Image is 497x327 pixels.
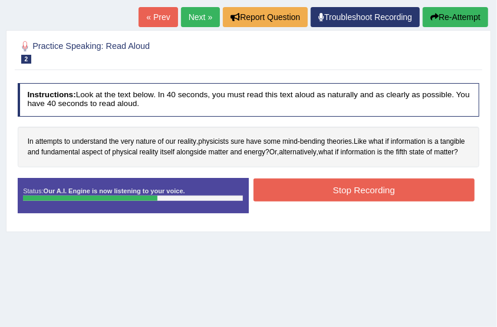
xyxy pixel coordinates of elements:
span: Click to see word definition [354,137,367,147]
span: Click to see word definition [82,147,103,158]
span: Click to see word definition [160,147,175,158]
span: Click to see word definition [384,147,394,158]
div: , - . ? , , ? [18,127,480,167]
span: Click to see word definition [440,137,465,147]
b: Instructions: [27,90,75,99]
span: Click to see word definition [64,137,70,147]
span: Click to see word definition [177,137,196,147]
a: Next » [181,7,220,27]
span: Click to see word definition [28,147,40,158]
span: Click to see word definition [209,147,229,158]
button: Stop Recording [254,179,475,202]
span: Click to see word definition [327,137,352,147]
span: Click to see word definition [368,137,383,147]
span: Click to see word definition [244,147,265,158]
span: Click to see word definition [335,147,339,158]
button: Re-Attempt [423,7,488,27]
span: 2 [21,55,32,64]
span: Click to see word definition [158,137,164,147]
span: Click to see word definition [246,137,262,147]
span: Click to see word definition [427,137,433,147]
span: Click to see word definition [391,137,426,147]
span: Click to see word definition [166,137,176,147]
span: Click to see word definition [231,147,242,158]
strong: Our A.I. Engine is now listening to your voice. [44,187,185,194]
h4: Look at the text below. In 40 seconds, you must read this text aloud as naturally and as clearly ... [18,83,480,117]
span: Click to see word definition [140,147,159,158]
span: Click to see word definition [72,137,107,147]
span: Click to see word definition [28,137,34,147]
span: Click to see word definition [341,147,376,158]
span: Click to see word definition [121,137,134,147]
span: Click to see word definition [112,147,137,158]
span: Click to see word definition [279,147,316,158]
span: Click to see word definition [396,147,407,158]
button: Report Question [223,7,308,27]
span: Click to see word definition [318,147,333,158]
span: Click to see word definition [300,137,325,147]
span: Click to see word definition [176,147,206,158]
div: Status: [18,178,249,213]
span: Click to see word definition [386,137,389,147]
span: Click to see word definition [231,137,244,147]
span: Click to see word definition [41,147,80,158]
span: Click to see word definition [435,147,455,158]
span: Click to see word definition [269,147,277,158]
span: Click to see word definition [426,147,432,158]
span: Click to see word definition [35,137,62,147]
span: Click to see word definition [282,137,298,147]
span: Click to see word definition [104,147,110,158]
span: Click to see word definition [198,137,229,147]
span: Click to see word definition [409,147,424,158]
span: Click to see word definition [136,137,156,147]
a: Troubleshoot Recording [311,7,420,27]
span: Click to see word definition [377,147,383,158]
span: Click to see word definition [264,137,281,147]
span: Click to see word definition [109,137,119,147]
a: « Prev [139,7,177,27]
span: Click to see word definition [435,137,439,147]
h2: Practice Speaking: Read Aloud [18,39,304,64]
